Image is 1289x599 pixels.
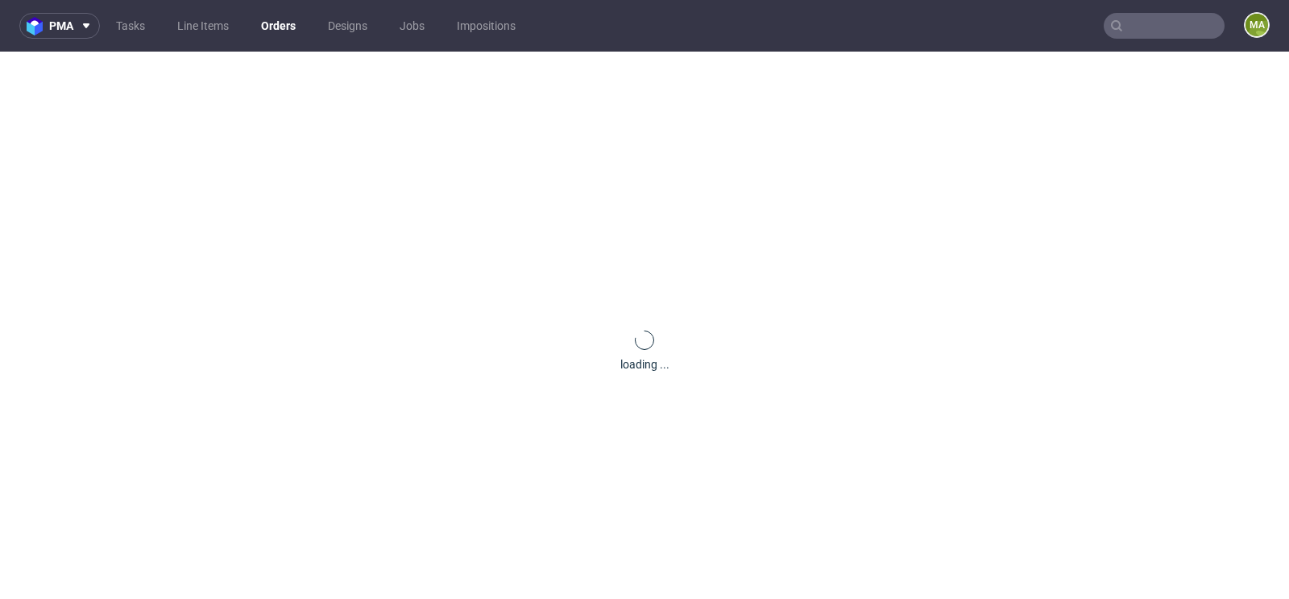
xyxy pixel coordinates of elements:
[27,17,49,35] img: logo
[390,13,434,39] a: Jobs
[447,13,525,39] a: Impositions
[19,13,100,39] button: pma
[49,20,73,31] span: pma
[106,13,155,39] a: Tasks
[620,356,669,372] div: loading ...
[168,13,238,39] a: Line Items
[251,13,305,39] a: Orders
[1245,14,1268,36] figcaption: ma
[318,13,377,39] a: Designs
